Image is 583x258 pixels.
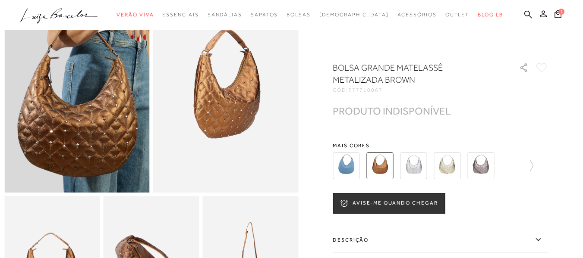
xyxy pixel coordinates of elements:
span: Outlet [445,12,470,18]
span: Sandálias [208,12,242,18]
a: BLOG LB [478,7,503,23]
a: categoryNavScreenReaderText [287,7,311,23]
span: Bolsas [287,12,311,18]
a: noSubCategoriesText [319,7,389,23]
span: [DEMOGRAPHIC_DATA] [319,12,389,18]
img: BOLSA GRANDE MATELASSÊ METALIZADA PRATA [400,152,427,179]
span: BLOG LB [478,12,503,18]
label: Descrição [333,227,548,252]
span: Verão Viva [117,12,154,18]
div: CÓD: [333,87,505,93]
button: 1 [552,9,564,21]
button: AVISE-ME QUANDO CHEGAR [333,193,445,214]
img: BOLSA GRANDE MATELASSÊ JEANS INDIGO [333,152,359,179]
a: categoryNavScreenReaderText [445,7,470,23]
span: 1 [558,9,564,15]
a: categoryNavScreenReaderText [117,7,154,23]
h1: BOLSA GRANDE MATELASSÊ METALIZADA BROWN [333,62,495,86]
span: Sapatos [251,12,278,18]
a: categoryNavScreenReaderText [397,7,437,23]
a: categoryNavScreenReaderText [251,7,278,23]
img: BOLSA GRANDE MATELASSÊ METALIZADO TITÂNIO [467,152,494,179]
img: BOLSA GRANDE MATELASSÊ METALIZADA BROWN [366,152,393,179]
span: Essenciais [162,12,199,18]
img: BOLSA GRANDE MATELASSÊ METALIZADO DOURADO [434,152,460,179]
a: categoryNavScreenReaderText [162,7,199,23]
a: categoryNavScreenReaderText [208,7,242,23]
span: Mais cores [333,143,548,148]
span: Acessórios [397,12,437,18]
div: PRODUTO INDISPONÍVEL [333,106,451,115]
span: 777710067 [348,87,383,93]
